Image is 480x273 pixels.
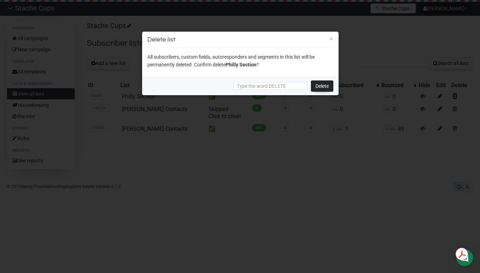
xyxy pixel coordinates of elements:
[311,80,333,92] a: Delete
[226,62,256,67] span: Philly Section
[329,35,333,42] button: ×
[147,53,333,69] p: All subscribers, custom fields, autoresponders and segments in this list will be permanently dele...
[147,35,333,44] h3: Delete list
[234,82,307,90] input: Type the word DELETE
